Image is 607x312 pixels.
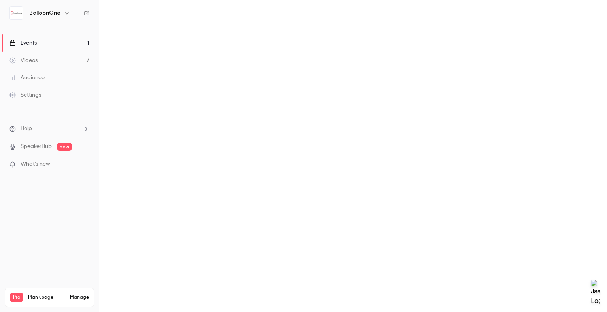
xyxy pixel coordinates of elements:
[9,125,89,133] li: help-dropdown-opener
[70,294,89,301] a: Manage
[21,160,50,168] span: What's new
[9,74,45,82] div: Audience
[21,142,52,151] a: SpeakerHub
[28,294,65,301] span: Plan usage
[9,56,38,64] div: Videos
[10,7,23,19] img: BalloonOne
[10,293,23,302] span: Pro
[80,161,89,168] iframe: Noticeable Trigger
[57,143,72,151] span: new
[29,9,60,17] h6: BalloonOne
[21,125,32,133] span: Help
[9,39,37,47] div: Events
[9,91,41,99] div: Settings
